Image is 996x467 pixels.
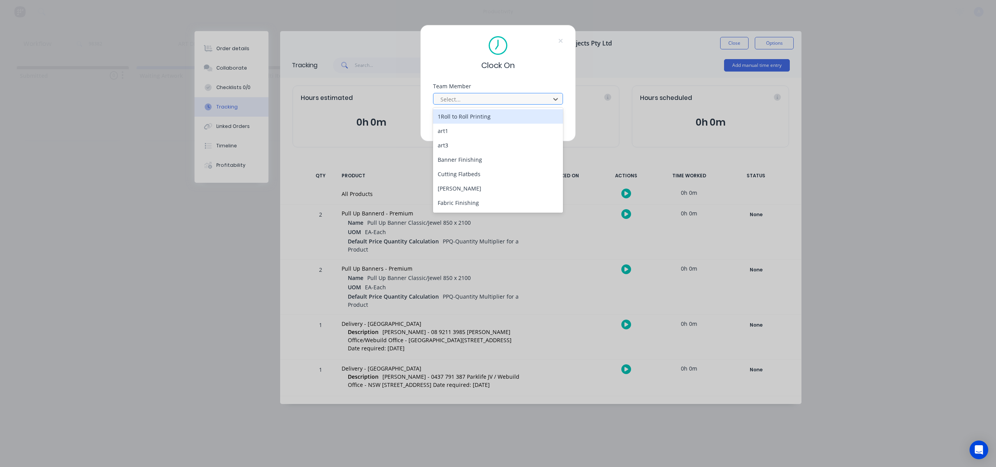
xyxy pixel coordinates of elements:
div: Open Intercom Messenger [970,441,988,459]
div: Fabric Finishing [433,196,563,210]
div: Banner Finishing [433,152,563,167]
div: art3 [433,138,563,152]
div: Team Member [433,84,563,89]
div: Cutting Flatbeds [433,167,563,181]
div: 1Roll to Roll Printing [433,109,563,124]
div: art1 [433,124,563,138]
span: Clock On [481,59,515,71]
div: [PERSON_NAME] [433,181,563,196]
div: [PERSON_NAME] [433,210,563,224]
